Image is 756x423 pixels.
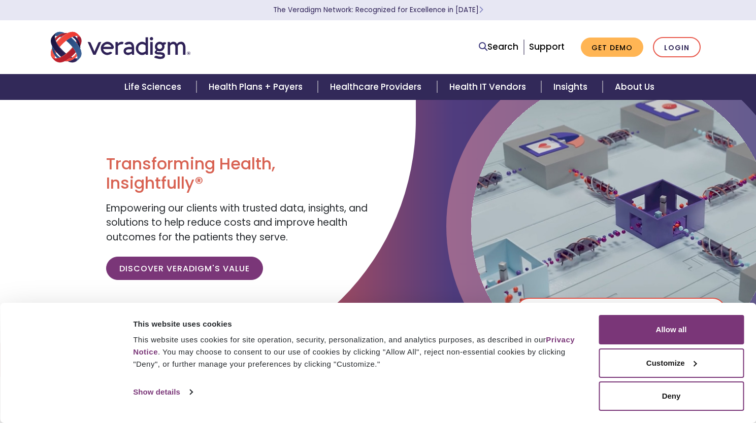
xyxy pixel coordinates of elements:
img: Veradigm logo [51,30,190,64]
a: Health IT Vendors [437,74,541,100]
button: Allow all [599,315,744,344]
a: Discover Veradigm's Value [106,257,263,280]
button: Deny [599,381,744,411]
a: Healthcare Providers [318,74,437,100]
a: Support [529,41,565,53]
span: Empowering our clients with trusted data, insights, and solutions to help reduce costs and improv... [106,201,368,244]
a: The Veradigm Network: Recognized for Excellence in [DATE]Learn More [273,5,483,15]
a: Get Demo [581,38,643,57]
a: Health Plans + Payers [196,74,318,100]
div: This website uses cookies [133,318,587,330]
div: This website uses cookies for site operation, security, personalization, and analytics purposes, ... [133,334,587,370]
a: Show details [133,384,192,400]
a: Insights [541,74,603,100]
span: Learn More [479,5,483,15]
button: Customize [599,348,744,378]
a: Life Sciences [112,74,196,100]
a: Login [653,37,701,58]
h1: Transforming Health, Insightfully® [106,154,370,193]
a: Search [479,40,518,54]
a: About Us [603,74,667,100]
